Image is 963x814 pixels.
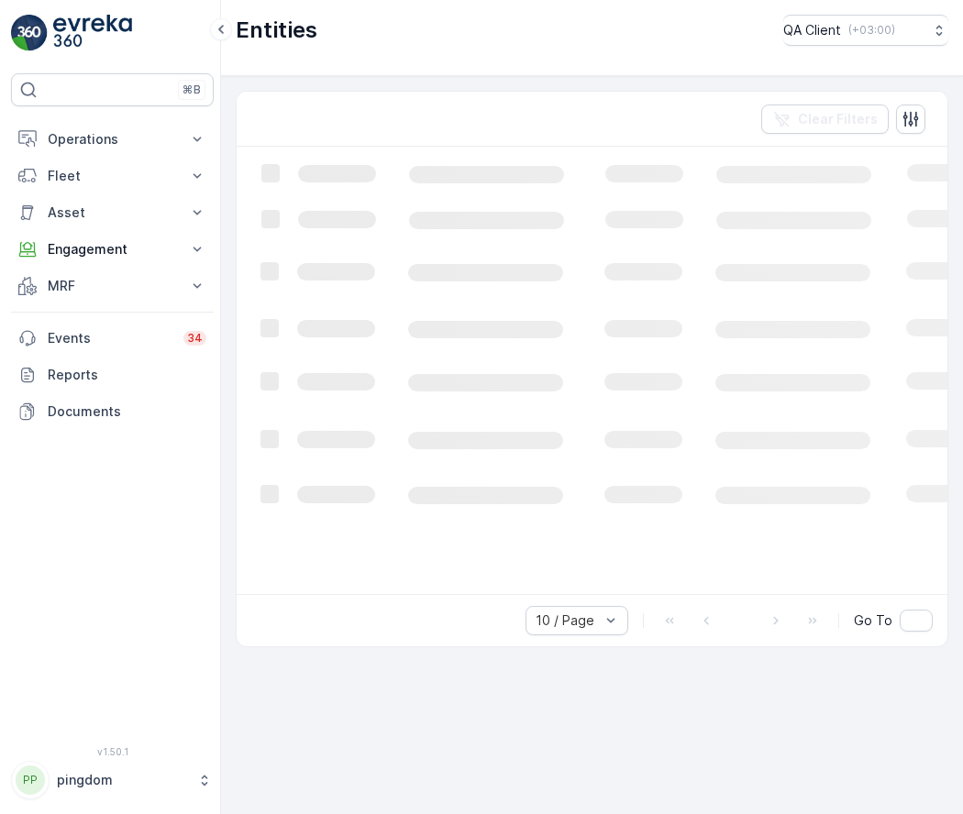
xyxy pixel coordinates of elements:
a: Reports [11,357,214,393]
button: MRF [11,268,214,304]
p: Events [48,329,172,347]
p: Documents [48,402,206,421]
button: Asset [11,194,214,231]
span: v 1.50.1 [11,746,214,757]
p: Engagement [48,240,177,258]
p: Clear Filters [798,110,878,128]
img: logo_light-DOdMpM7g.png [53,15,132,51]
p: Asset [48,203,177,222]
p: MRF [48,277,177,295]
div: PP [16,765,45,795]
img: logo [11,15,48,51]
p: QA Client [783,21,841,39]
span: Go To [854,611,892,630]
a: Events34 [11,320,214,357]
button: Engagement [11,231,214,268]
p: ( +03:00 ) [848,23,895,38]
button: PPpingdom [11,761,214,799]
button: Clear Filters [761,104,889,134]
p: Entities [236,16,317,45]
p: Operations [48,130,177,148]
p: Fleet [48,167,177,185]
p: Reports [48,366,206,384]
p: 34 [187,331,203,346]
p: pingdom [57,771,188,789]
button: QA Client(+03:00) [783,15,948,46]
button: Fleet [11,158,214,194]
p: ⌘B [183,82,201,97]
a: Documents [11,393,214,430]
button: Operations [11,121,214,158]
